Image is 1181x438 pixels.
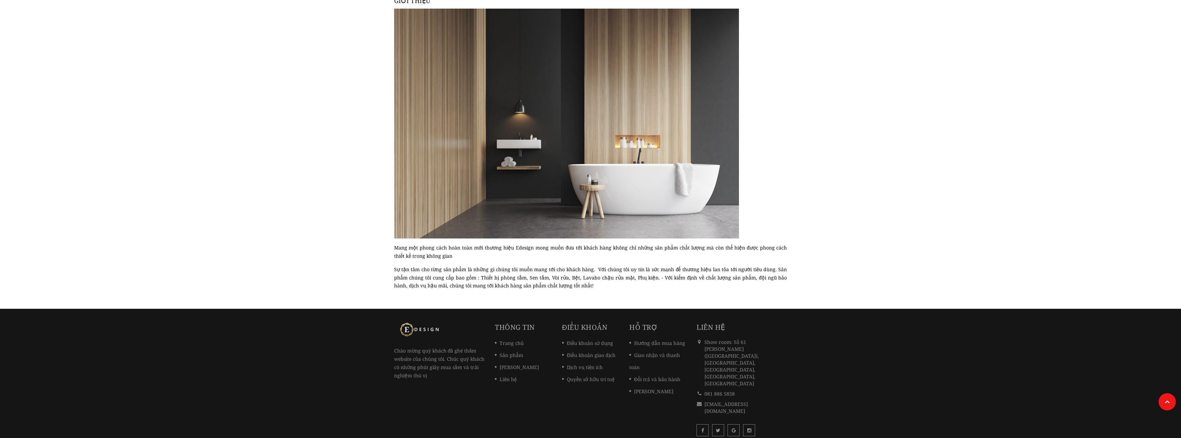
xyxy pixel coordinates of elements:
[704,401,748,414] a: [EMAIL_ADDRESS][DOMAIN_NAME]
[697,323,725,332] span: Liên hệ
[495,340,524,346] a: Trang chủ
[629,376,680,383] a: Đổi trả và bảo hành
[562,323,607,332] a: Điều khoản
[495,352,523,358] a: Sản phẩm
[495,323,535,332] a: Thông tin
[743,424,755,436] a: Theo dõi Instagam Kreiner Germany - Edesign Interior
[629,352,680,370] a: Giao nhận và thanh toán
[562,376,614,383] a: Quyền sở hữu trí tuệ
[712,424,724,436] a: Theo dõi Twitter Kreiner Germany - Edesign Interior
[394,265,787,290] p: Sự tận tâm cho từng sản phẩm là những gì chúng tôi muốn mang tới cho khách hàng. Với chúng tôi uy...
[1159,393,1176,410] a: Lên đầu trang
[562,364,603,370] a: Dịch vụ tiện ích
[704,390,735,397] a: 081 886 5858
[629,388,673,395] a: [PERSON_NAME]
[562,352,615,358] a: Điều khoản giao dịch
[697,424,709,436] a: Theo dõi Facebook Kreiner Germany - Edesign Interior
[704,339,759,387] span: Show room: Số 61 [PERSON_NAME] ([GEOGRAPHIC_DATA]), [GEOGRAPHIC_DATA], [GEOGRAPHIC_DATA], [GEOGRA...
[394,323,485,379] p: Chào mừng quý khách đã ghé thăm website của chúng tôi. Chúc quý khách có những phút giây mua sắm ...
[629,323,658,332] a: Hỗ trợ
[562,340,613,346] a: Điều khoản sử dụng
[728,424,740,436] a: Theo dõi Google Plus Kreiner Germany - Edesign Interior
[394,323,446,336] img: logo Kreiner Germany - Edesign Interior
[495,364,539,370] a: [PERSON_NAME]
[629,340,685,346] a: Hướng dẫn mua hàng
[394,9,739,238] img: e7p1fmh-imgur.png
[495,376,517,383] a: Liên hệ
[394,244,787,260] p: Mang một phong cách hoàn toàn mới thương hiệu Edesign mong muốn đưa tới khách hàng không chỉ nhữn...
